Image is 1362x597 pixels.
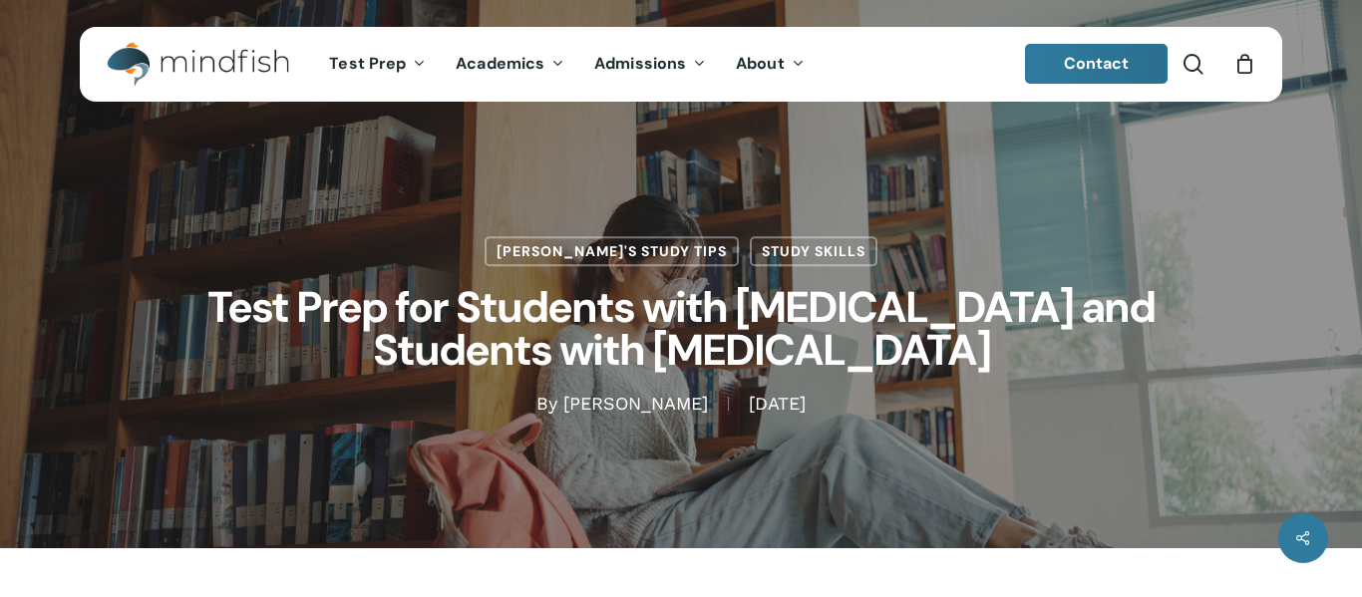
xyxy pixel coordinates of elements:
[563,394,708,415] a: [PERSON_NAME]
[456,53,544,74] span: Academics
[1025,44,1169,84] a: Contact
[329,53,406,74] span: Test Prep
[314,27,819,102] nav: Main Menu
[1064,53,1130,74] span: Contact
[182,266,1180,392] h1: Test Prep for Students with [MEDICAL_DATA] and Students with [MEDICAL_DATA]
[736,53,785,74] span: About
[750,236,877,266] a: Study Skills
[441,56,579,73] a: Academics
[728,398,826,412] span: [DATE]
[579,56,721,73] a: Admissions
[536,398,557,412] span: By
[721,56,820,73] a: About
[1233,53,1255,75] a: Cart
[80,27,1282,102] header: Main Menu
[485,236,739,266] a: [PERSON_NAME]'s Study Tips
[594,53,686,74] span: Admissions
[314,56,441,73] a: Test Prep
